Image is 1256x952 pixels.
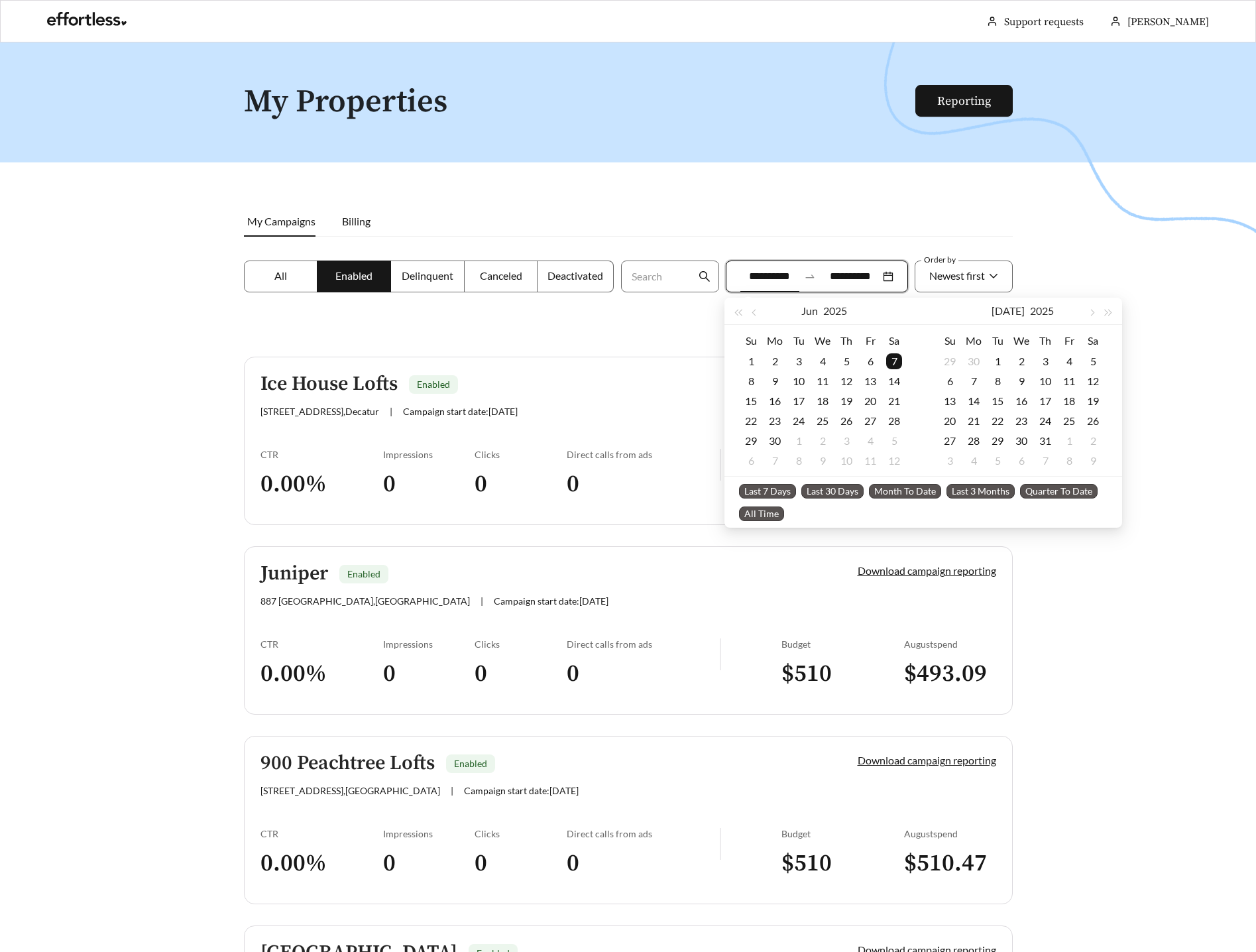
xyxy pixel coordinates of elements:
td: 2025-07-11 [1057,371,1081,391]
div: 3 [1037,353,1053,369]
span: Campaign start date: [DATE] [464,785,579,796]
h3: 0 [567,659,720,689]
td: 2025-06-14 [882,371,906,391]
span: Campaign start date: [DATE] [494,595,608,607]
span: Month To Date [869,484,941,499]
h3: $ 510 [781,849,904,878]
div: 27 [942,433,958,449]
th: Fr [1057,330,1081,351]
td: 2025-06-01 [739,351,763,371]
td: 2025-06-30 [763,431,787,451]
td: 2025-06-09 [763,371,787,391]
td: 2025-07-21 [962,411,986,431]
div: 4 [966,453,982,469]
span: Newest first [929,269,985,282]
td: 2025-06-20 [858,391,882,411]
span: All [274,269,287,282]
span: All Time [739,506,784,521]
th: We [1009,330,1033,351]
div: 6 [862,353,878,369]
h1: My Properties [244,85,917,120]
div: 1 [990,353,1005,369]
td: 2025-07-10 [834,451,858,471]
div: 29 [990,433,1005,449]
a: Ice House LoftsEnabled[STREET_ADDRESS],Decatur|Campaign start date:[DATE]Download campaign report... [244,357,1013,525]
td: 2025-07-03 [1033,351,1057,371]
span: Delinquent [402,269,453,282]
td: 2025-07-01 [787,431,811,451]
td: 2025-06-18 [811,391,834,411]
td: 2025-06-05 [834,351,858,371]
button: Reporting [915,85,1013,117]
div: 8 [990,373,1005,389]
div: 9 [815,453,830,469]
th: Fr [858,330,882,351]
a: Download campaign reporting [858,754,996,766]
td: 2025-06-16 [763,391,787,411]
div: 13 [942,393,958,409]
td: 2025-07-05 [882,431,906,451]
td: 2025-06-17 [787,391,811,411]
button: 2025 [1030,298,1054,324]
td: 2025-07-06 [938,371,962,391]
td: 2025-06-30 [962,351,986,371]
div: 1 [743,353,759,369]
td: 2025-06-07 [882,351,906,371]
img: line [720,449,721,481]
td: 2025-06-15 [739,391,763,411]
td: 2025-06-13 [858,371,882,391]
td: 2025-08-01 [1057,431,1081,451]
button: 2025 [823,298,847,324]
td: 2025-07-01 [986,351,1009,371]
td: 2025-06-11 [811,371,834,391]
td: 2025-07-20 [938,411,962,431]
td: 2025-07-23 [1009,411,1033,431]
td: 2025-07-17 [1033,391,1057,411]
div: 7 [886,353,902,369]
td: 2025-08-05 [986,451,1009,471]
span: search [699,270,711,282]
h5: Ice House Lofts [260,373,398,395]
td: 2025-08-03 [938,451,962,471]
div: 12 [838,373,854,389]
div: 23 [767,413,783,429]
td: 2025-08-02 [1081,431,1105,451]
div: 16 [767,393,783,409]
td: 2025-07-09 [811,451,834,471]
th: Mo [962,330,986,351]
div: 30 [767,433,783,449]
span: swap-right [804,270,816,282]
td: 2025-06-04 [811,351,834,371]
th: Sa [1081,330,1105,351]
h3: $ 493.09 [904,659,996,689]
td: 2025-07-19 [1081,391,1105,411]
h3: 0 [383,659,475,689]
span: Last 7 Days [739,484,796,499]
td: 2025-07-26 [1081,411,1105,431]
span: Enabled [335,269,372,282]
div: 28 [886,413,902,429]
td: 2025-06-22 [739,411,763,431]
td: 2025-07-13 [938,391,962,411]
div: Clicks [475,828,567,839]
div: 20 [862,393,878,409]
th: Th [834,330,858,351]
td: 2025-07-09 [1009,371,1033,391]
div: 26 [838,413,854,429]
div: 5 [1085,353,1101,369]
div: 31 [1037,433,1053,449]
td: 2025-07-08 [986,371,1009,391]
td: 2025-07-22 [986,411,1009,431]
th: Tu [986,330,1009,351]
td: 2025-07-10 [1033,371,1057,391]
td: 2025-06-29 [739,431,763,451]
td: 2025-08-08 [1057,451,1081,471]
span: Deactivated [547,269,603,282]
span: Enabled [347,568,380,579]
div: 22 [743,413,759,429]
td: 2025-06-29 [938,351,962,371]
td: 2025-08-07 [1033,451,1057,471]
button: [DATE] [992,298,1025,324]
img: line [720,828,721,860]
div: 5 [838,353,854,369]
